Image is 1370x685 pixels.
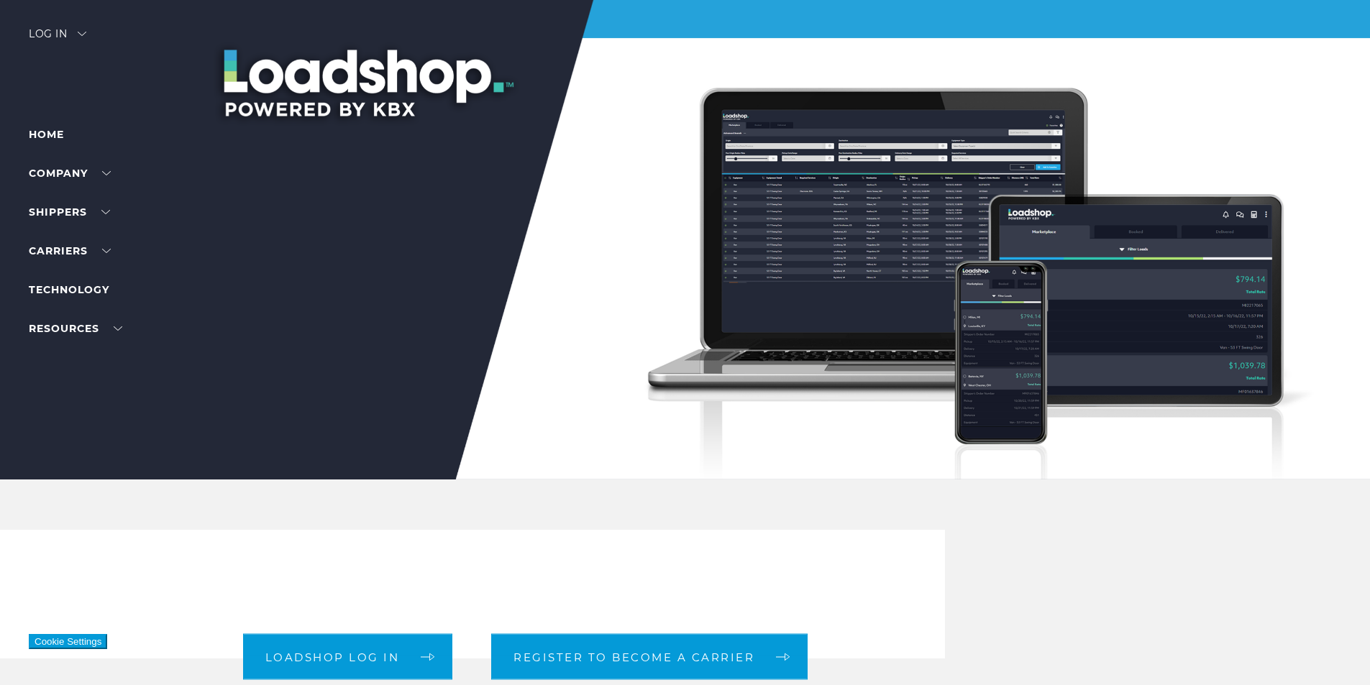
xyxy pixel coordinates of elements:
[29,29,86,50] div: Log in
[513,651,754,662] span: Register to become a carrier
[491,634,808,680] a: Register to become a carrier arrow arrow
[29,283,109,296] a: Technology
[631,29,739,92] img: kbx logo
[29,128,64,141] a: Home
[265,651,400,662] span: Loadshop log in
[78,32,86,36] img: arrow
[29,167,111,180] a: Company
[29,244,111,257] a: Carriers
[29,206,110,219] a: SHIPPERS
[29,634,107,649] button: Cookie Settings
[243,634,453,680] a: Loadshop log in arrow arrow
[29,322,122,335] a: RESOURCES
